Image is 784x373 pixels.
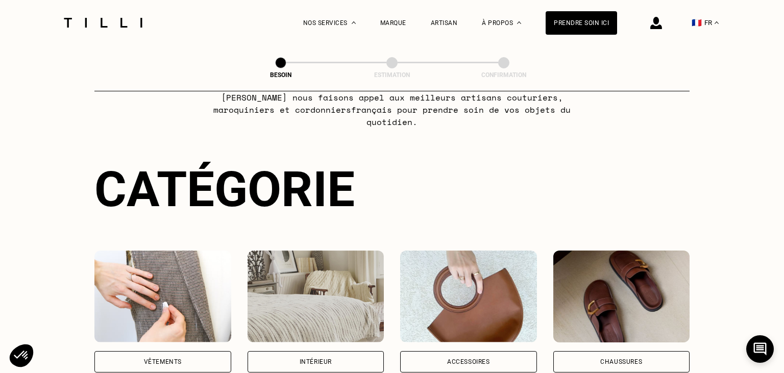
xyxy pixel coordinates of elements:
a: Marque [380,19,406,27]
img: Logo du service de couturière Tilli [60,18,146,28]
div: Confirmation [453,71,555,79]
img: Intérieur [248,251,384,342]
div: Chaussures [600,359,642,365]
div: Intérieur [300,359,332,365]
div: Accessoires [447,359,490,365]
span: 🇫🇷 [692,18,702,28]
div: Besoin [230,71,332,79]
p: [PERSON_NAME] nous faisons appel aux meilleurs artisans couturiers , maroquiniers et cordonniers ... [190,91,595,128]
img: Menu déroulant à propos [517,21,521,24]
div: Vêtements [144,359,182,365]
a: Artisan [431,19,458,27]
img: menu déroulant [715,21,719,24]
img: Accessoires [400,251,537,342]
img: Chaussures [553,251,690,342]
div: Estimation [341,71,443,79]
img: Menu déroulant [352,21,356,24]
img: Vêtements [94,251,231,342]
div: Catégorie [94,161,690,218]
a: Prendre soin ici [546,11,617,35]
img: icône connexion [650,17,662,29]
